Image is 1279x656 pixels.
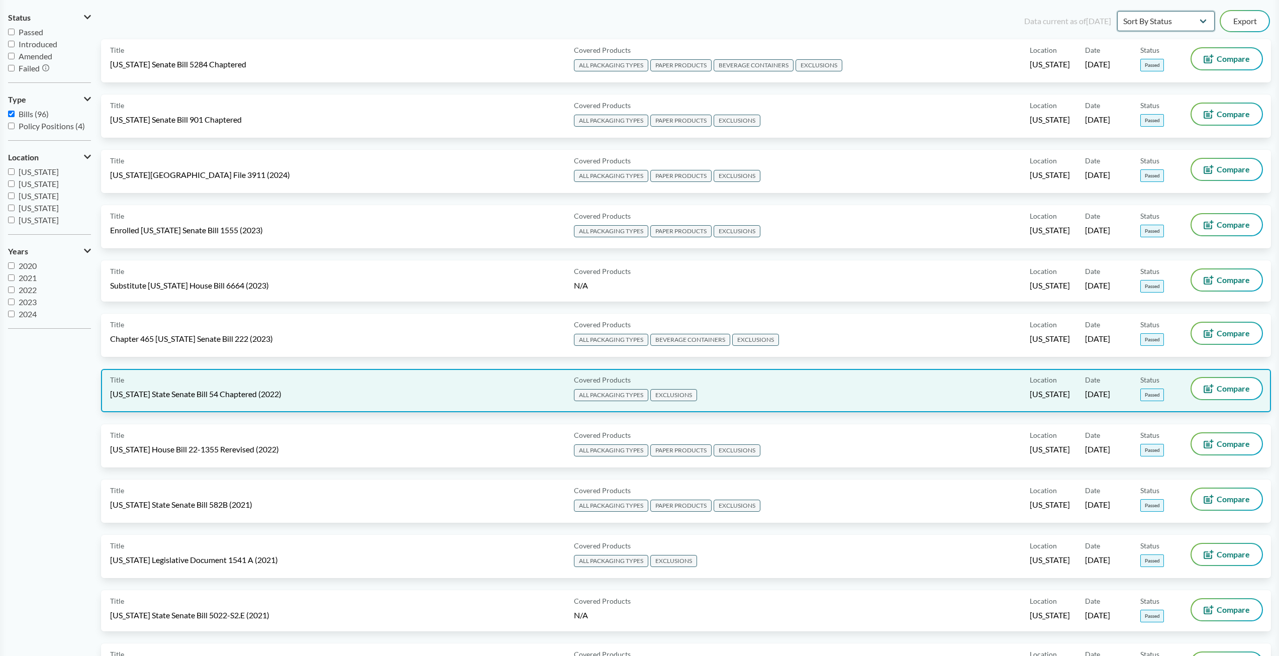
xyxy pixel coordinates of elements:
span: EXCLUSIONS [796,59,842,71]
span: Title [110,319,124,330]
span: [US_STATE] [1030,444,1070,455]
span: Compare [1217,276,1250,284]
span: Status [1140,155,1159,166]
span: EXCLUSIONS [714,115,760,127]
span: BEVERAGE CONTAINERS [650,334,730,346]
span: Location [1030,266,1057,276]
span: PAPER PRODUCTS [650,225,712,237]
span: Passed [1140,610,1164,622]
input: Passed [8,29,15,35]
span: [DATE] [1085,389,1110,400]
span: Status [1140,100,1159,111]
span: [US_STATE] [19,167,59,176]
span: Location [1030,374,1057,385]
span: [US_STATE] [1030,610,1070,621]
span: ALL PACKAGING TYPES [574,500,648,512]
span: EXCLUSIONS [650,389,697,401]
span: [US_STATE] [1030,333,1070,344]
span: Title [110,485,124,496]
button: Compare [1192,489,1262,510]
span: PAPER PRODUCTS [650,115,712,127]
span: Compare [1217,440,1250,448]
button: Compare [1192,214,1262,235]
span: Compare [1217,221,1250,229]
span: Location [1030,596,1057,606]
span: Location [1030,45,1057,55]
button: Compare [1192,48,1262,69]
span: ALL PACKAGING TYPES [574,334,648,346]
button: Compare [1192,599,1262,620]
span: [DATE] [1085,59,1110,70]
span: Title [110,596,124,606]
span: PAPER PRODUCTS [650,59,712,71]
button: Compare [1192,323,1262,344]
input: Introduced [8,41,15,47]
span: Covered Products [574,374,631,385]
span: 2021 [19,273,37,283]
button: Compare [1192,433,1262,454]
input: 2022 [8,287,15,293]
span: Covered Products [574,319,631,330]
button: Compare [1192,104,1262,125]
input: Failed [8,65,15,71]
span: Policy Positions (4) [19,121,85,131]
span: ALL PACKAGING TYPES [574,389,648,401]
span: [DATE] [1085,499,1110,510]
span: [DATE] [1085,554,1110,566]
span: Status [1140,319,1159,330]
span: Enrolled [US_STATE] Senate Bill 1555 (2023) [110,225,263,236]
span: Title [110,100,124,111]
input: 2023 [8,299,15,305]
span: Date [1085,374,1100,385]
span: PAPER PRODUCTS [650,444,712,456]
span: Type [8,95,26,104]
span: Location [1030,211,1057,221]
span: Status [1140,540,1159,551]
span: [DATE] [1085,169,1110,180]
span: Years [8,247,28,256]
input: [US_STATE] [8,180,15,187]
span: EXCLUSIONS [732,334,779,346]
span: Status [1140,596,1159,606]
button: Years [8,243,91,260]
input: [US_STATE] [8,168,15,175]
span: [DATE] [1085,225,1110,236]
span: Location [1030,100,1057,111]
span: BEVERAGE CONTAINERS [714,59,794,71]
span: Compare [1217,55,1250,63]
span: Covered Products [574,45,631,55]
input: [US_STATE] [8,217,15,223]
span: Covered Products [574,485,631,496]
span: [US_STATE][GEOGRAPHIC_DATA] File 3911 (2024) [110,169,290,180]
span: Title [110,266,124,276]
span: Covered Products [574,596,631,606]
span: [US_STATE] House Bill 22-1355 Rerevised (2022) [110,444,279,455]
span: PAPER PRODUCTS [650,170,712,182]
input: [US_STATE] [8,205,15,211]
input: Amended [8,53,15,59]
button: Status [8,9,91,26]
span: Date [1085,266,1100,276]
span: [DATE] [1085,333,1110,344]
span: Covered Products [574,540,631,551]
span: EXCLUSIONS [714,170,760,182]
span: Status [1140,374,1159,385]
span: Date [1085,596,1100,606]
input: 2021 [8,274,15,281]
span: Passed [1140,389,1164,401]
span: Date [1085,540,1100,551]
span: ALL PACKAGING TYPES [574,59,648,71]
div: Data current as of [DATE] [1024,15,1111,27]
span: Introduced [19,39,57,49]
span: Passed [1140,59,1164,71]
span: Compare [1217,110,1250,118]
span: Passed [1140,225,1164,237]
span: [US_STATE] [1030,225,1070,236]
span: Location [1030,485,1057,496]
span: Title [110,374,124,385]
span: Covered Products [574,155,631,166]
span: [US_STATE] Senate Bill 5284 Chaptered [110,59,246,70]
span: Passed [1140,333,1164,346]
span: Compare [1217,165,1250,173]
span: [US_STATE] [19,179,59,189]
